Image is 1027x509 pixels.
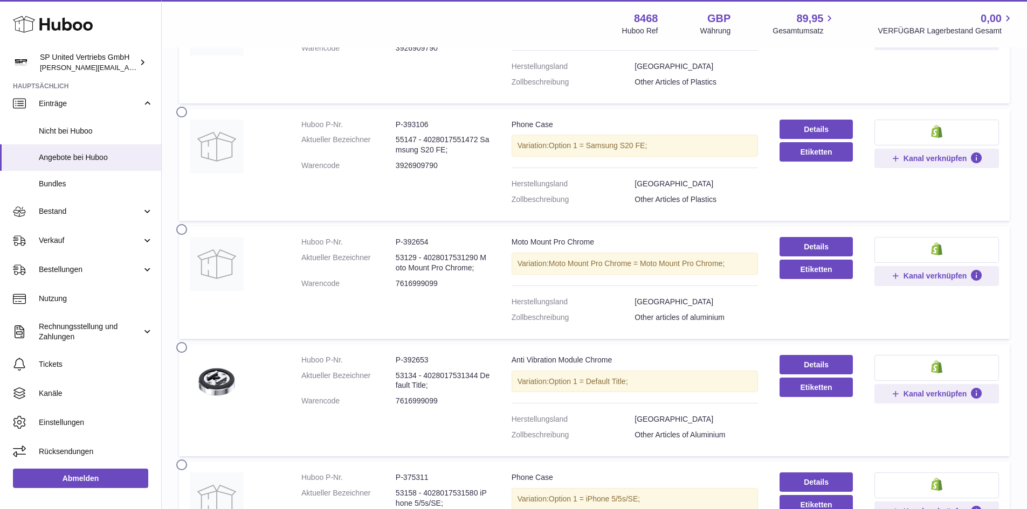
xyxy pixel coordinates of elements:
dt: Huboo P-Nr. [301,237,396,247]
img: shopify-small.png [931,360,942,373]
span: Kanal verknüpfen [904,271,967,281]
strong: 8468 [634,11,658,26]
dt: Warencode [301,278,396,289]
dt: Herstellungsland [512,414,635,424]
div: Anti Vibration Module Chrome [512,355,758,365]
a: Details [780,355,853,374]
dd: 3926909790 [396,161,490,171]
dd: [GEOGRAPHIC_DATA] [635,179,758,189]
dd: [GEOGRAPHIC_DATA] [635,297,758,307]
a: Details [780,120,853,139]
a: 0,00 VERFÜGBAR Lagerbestand Gesamt [878,11,1014,36]
span: Gesamtumsatz [773,26,836,36]
dt: Huboo P-Nr. [301,120,396,130]
dt: Warencode [301,43,396,53]
span: Kanal verknüpfen [904,154,967,163]
strong: GBP [707,11,730,26]
dt: Warencode [301,161,396,171]
dt: Zollbeschreibung [512,430,635,440]
dt: Huboo P-Nr. [301,355,396,365]
dd: [GEOGRAPHIC_DATA] [635,61,758,72]
span: Angebote bei Huboo [39,152,153,163]
div: Moto Mount Pro Chrome [512,237,758,247]
div: Phone Case [512,120,758,130]
img: Anti Vibration Module Chrome [190,355,244,409]
dt: Huboo P-Nr. [301,472,396,483]
dd: P-375311 [396,472,490,483]
span: 0,00 [981,11,1002,26]
span: Verkauf [39,235,142,246]
dt: Aktueller Bezeichner [301,253,396,273]
img: shopify-small.png [931,242,942,255]
span: Tickets [39,359,153,369]
div: Währung [700,26,731,36]
span: Rechnungsstellung und Zahlungen [39,322,142,342]
button: Etiketten [780,142,853,162]
span: Einstellungen [39,417,153,428]
dt: Herstellungsland [512,179,635,189]
img: Phone Case [190,120,244,173]
button: Etiketten [780,260,853,279]
div: Phone Case [512,472,758,483]
span: Kanäle [39,388,153,399]
dd: 53134 - 4028017531344 Default Title; [396,371,490,391]
button: Kanal verknüpfen [874,266,999,285]
button: Etiketten [780,378,853,397]
dt: Aktueller Bezeichner [301,488,396,508]
span: Option 1 = Samsung S20 FE; [549,141,647,150]
div: Other Articles of Plastics [635,194,716,210]
dd: 55147 - 4028017551472 Samsung S20 FE; [396,135,490,155]
dd: P-392654 [396,237,490,247]
span: VERFÜGBAR Lagerbestand Gesamt [878,26,1014,36]
div: Other articles of aluminium [635,312,725,328]
img: shopify-small.png [931,478,942,491]
span: Kanal verknüpfen [904,389,967,399]
div: Variation: [512,135,758,157]
dt: Herstellungsland [512,297,635,307]
div: Variation: [512,253,758,275]
span: Option 1 = Default Title; [549,377,628,386]
span: Bundles [39,179,153,189]
dt: Herstellungsland [512,61,635,72]
dt: Aktueller Bezeichner [301,371,396,391]
dd: [GEOGRAPHIC_DATA] [635,414,758,424]
dt: Warencode [301,396,396,406]
span: Bestand [39,206,142,217]
span: Moto Mount Pro Chrome = Moto Mount Pro Chrome; [549,259,725,268]
a: Details [780,472,853,492]
span: Nicht bei Huboo [39,126,153,136]
div: Other Articles of Plastics [635,77,716,93]
span: Rücksendungen [39,447,153,457]
dt: Aktueller Bezeichner [301,135,396,155]
a: Abmelden [13,469,148,488]
span: Nutzung [39,294,153,304]
dt: Zollbeschreibung [512,312,635,323]
span: Einträge [39,99,142,109]
dd: 53158 - 4028017531580 iPhone 5/5s/SE; [396,488,490,508]
div: Huboo Ref [622,26,658,36]
dd: 7616999099 [396,278,490,289]
dd: P-392653 [396,355,490,365]
dd: 7616999099 [396,396,490,406]
a: 89,95 Gesamtumsatz [773,11,836,36]
span: 89,95 [796,11,823,26]
div: SP United Vertriebs GmbH [40,52,137,73]
img: tim@sp-united.com [13,54,29,71]
dt: Zollbeschreibung [512,194,635,205]
span: [PERSON_NAME][EMAIL_ADDRESS][DOMAIN_NAME] [40,63,216,72]
button: Kanal verknüpfen [874,149,999,168]
span: Option 1 = iPhone 5/5s/SE; [549,494,640,503]
div: Other Articles of Aluminium [635,430,725,445]
div: Variation: [512,371,758,393]
a: Details [780,237,853,256]
dd: P-393106 [396,120,490,130]
button: Kanal verknüpfen [874,384,999,403]
dd: 53129 - 4028017531290 Moto Mount Pro Chrome; [396,253,490,273]
span: Bestellungen [39,264,142,275]
img: Moto Mount Pro Chrome [190,237,244,291]
dt: Zollbeschreibung [512,77,635,87]
dd: 3926909790 [396,43,490,53]
img: shopify-small.png [931,125,942,138]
